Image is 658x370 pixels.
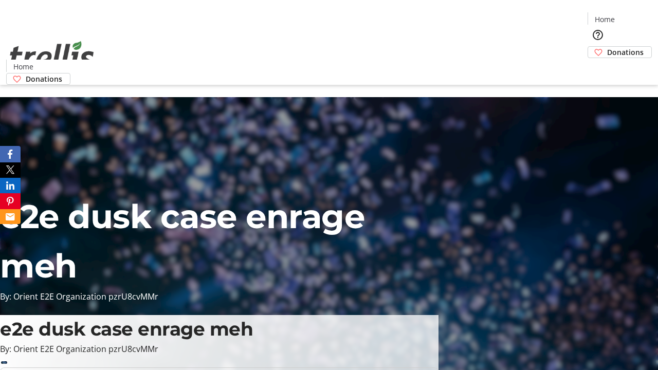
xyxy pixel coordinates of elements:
button: Help [588,25,608,45]
img: Orient E2E Organization pzrU8cvMMr's Logo [6,30,98,81]
span: Home [595,14,615,25]
span: Donations [26,73,62,84]
a: Donations [588,46,652,58]
a: Donations [6,73,70,85]
span: Home [13,61,33,72]
button: Cart [588,58,608,79]
a: Home [588,14,621,25]
span: Donations [607,47,644,58]
a: Home [7,61,40,72]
